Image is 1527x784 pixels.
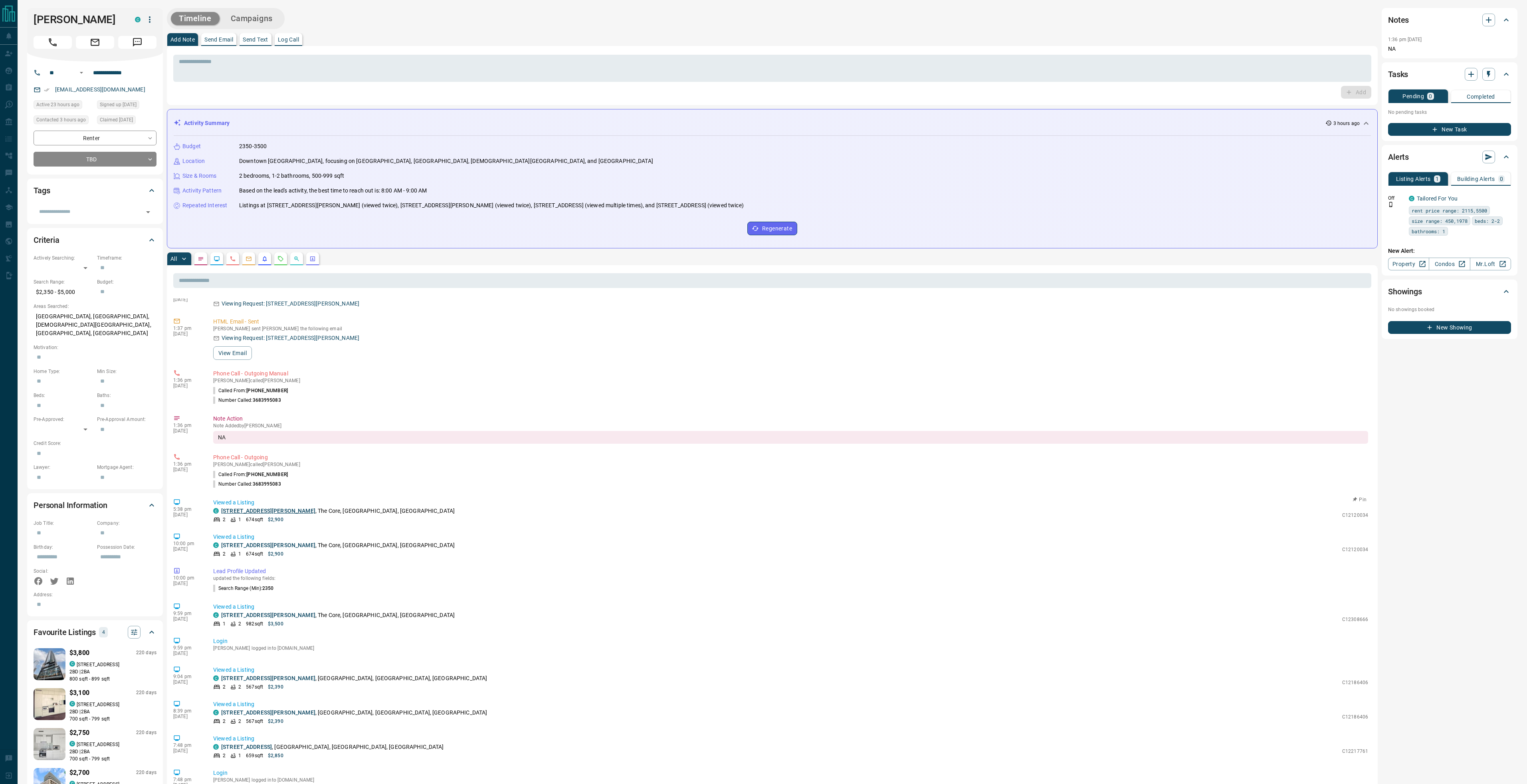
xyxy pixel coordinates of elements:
[34,496,156,515] div: Personal Information
[1388,151,1409,163] h2: Alerts
[136,729,156,736] p: 220 days
[34,392,93,399] p: Beds:
[253,481,281,487] span: 3683995083
[221,744,272,750] a: [STREET_ADDRESS]
[173,541,201,546] p: 10:00 pm
[1388,65,1511,84] div: Tasks
[173,428,201,434] p: [DATE]
[182,142,201,151] p: Budget
[268,683,283,691] p: $2,390
[173,616,201,622] p: [DATE]
[213,533,1368,541] p: Viewed a Listing
[1417,195,1458,202] a: Tailored For You
[1388,306,1511,313] p: No showings booked
[221,541,455,550] p: , The Core, [GEOGRAPHIC_DATA], [GEOGRAPHIC_DATA]
[1388,202,1394,207] svg: Push Notification Only
[173,377,201,383] p: 1:36 pm
[173,714,201,719] p: [DATE]
[34,310,156,340] p: [GEOGRAPHIC_DATA], [GEOGRAPHIC_DATA], [DEMOGRAPHIC_DATA][GEOGRAPHIC_DATA], [GEOGRAPHIC_DATA], [GE...
[97,278,156,286] p: Budget:
[213,734,1368,743] p: Viewed a Listing
[1388,45,1511,53] p: NA
[246,550,263,558] p: 674 sqft
[182,172,217,180] p: Size & Rooms
[100,101,137,109] span: Signed up [DATE]
[34,181,156,200] div: Tags
[34,184,50,197] h2: Tags
[221,508,315,514] a: [STREET_ADDRESS][PERSON_NAME]
[223,550,226,558] p: 2
[213,744,219,750] div: condos.ca
[69,661,75,667] div: condos.ca
[213,369,1368,378] p: Phone Call - Outgoing Manual
[173,383,201,389] p: [DATE]
[29,688,69,720] img: Favourited listing
[97,392,156,399] p: Baths:
[221,612,315,618] a: [STREET_ADDRESS][PERSON_NAME]
[198,256,204,262] svg: Notes
[246,516,263,523] p: 674 sqft
[69,675,156,683] p: 800 sqft - 899 sqft
[239,201,744,210] p: Listings at [STREET_ADDRESS][PERSON_NAME] (viewed twice), [STREET_ADDRESS][PERSON_NAME] (viewed t...
[28,728,71,760] img: Favourited listing
[173,461,201,467] p: 1:36 pm
[246,256,252,262] svg: Emails
[277,256,284,262] svg: Requests
[238,620,241,627] p: 2
[34,544,93,551] p: Birthday:
[184,119,230,127] p: Activity Summary
[246,472,288,477] span: [PHONE_NUMBER]
[222,334,359,342] p: Viewing Request: [STREET_ADDRESS][PERSON_NAME]
[34,36,72,49] span: Call
[238,718,241,725] p: 2
[69,715,156,722] p: 700 sqft - 799 sqft
[69,748,156,755] p: 2 BD | 2 BA
[253,397,281,403] span: 3683995083
[213,710,219,715] div: condos.ca
[213,637,1368,645] p: Login
[101,628,105,637] p: 4
[213,431,1368,444] div: NA
[77,661,119,668] p: [STREET_ADDRESS]
[34,152,156,167] div: TBD
[173,645,201,651] p: 9:59 pm
[246,620,263,627] p: 982 sqft
[55,86,145,93] a: [EMAIL_ADDRESS][DOMAIN_NAME]
[213,498,1368,507] p: Viewed a Listing
[173,423,201,428] p: 1:36 pm
[1388,106,1511,118] p: No pending tasks
[173,748,201,754] p: [DATE]
[213,480,281,488] p: Number Called:
[1342,546,1368,553] p: C12120034
[246,752,263,759] p: 659 sqft
[1348,496,1371,503] button: Pin
[268,718,283,725] p: $2,390
[239,157,653,165] p: Downtown [GEOGRAPHIC_DATA], focusing on [GEOGRAPHIC_DATA], [GEOGRAPHIC_DATA], [DEMOGRAPHIC_DATA][...
[204,37,233,42] p: Send Email
[34,230,156,250] div: Criteria
[34,344,156,351] p: Motivation:
[97,115,156,127] div: Sat Dec 07 2024
[1333,120,1360,127] p: 3 hours ago
[174,116,1371,131] div: Activity Summary3 hours ago
[97,368,156,375] p: Min Size:
[77,68,86,77] button: Open
[1388,123,1511,136] button: New Task
[173,777,201,782] p: 7:48 pm
[239,142,267,151] p: 2350-3500
[213,423,1368,429] p: Note Added by [PERSON_NAME]
[239,187,427,195] p: Based on the lead's activity, the best time to reach out is: 8:00 AM - 9:00 AM
[69,668,156,675] p: 2 BD | 2 BA
[223,620,226,627] p: 1
[246,718,263,725] p: 567 sqft
[44,87,50,93] svg: Email Verified
[230,256,236,262] svg: Calls
[34,416,93,423] p: Pre-Approved:
[1475,217,1500,225] span: beds: 2-2
[213,576,1368,581] p: updated the following fields:
[173,679,201,685] p: [DATE]
[97,100,156,111] div: Sat Dec 07 2024
[1467,94,1495,99] p: Completed
[1342,616,1368,623] p: C12308666
[238,752,241,759] p: 1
